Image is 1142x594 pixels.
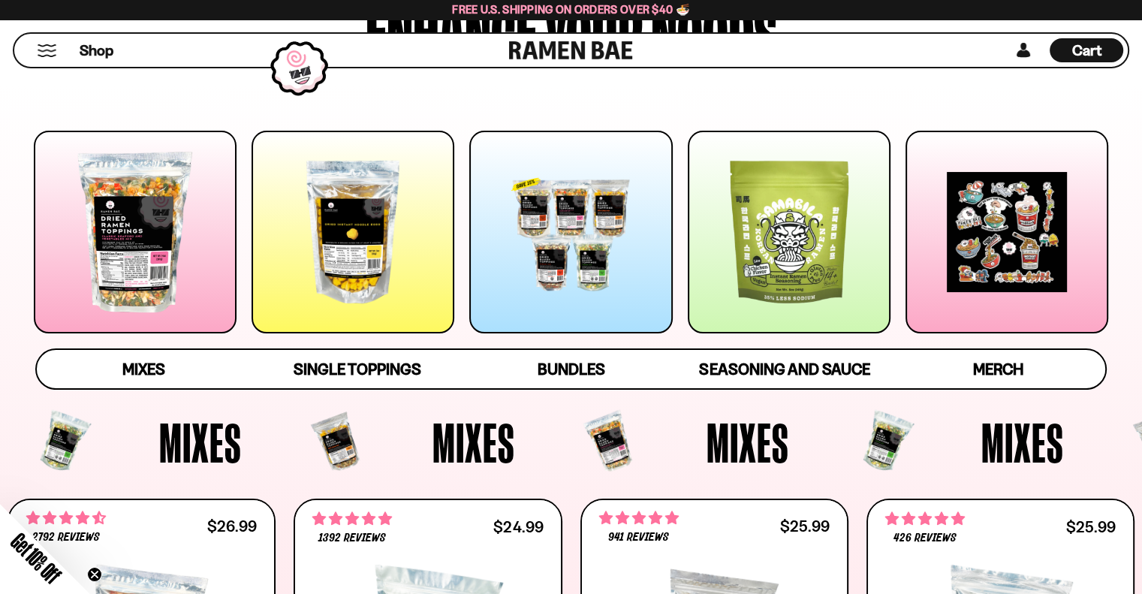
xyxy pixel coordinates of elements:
[893,532,957,544] span: 426 reviews
[608,532,669,544] span: 941 reviews
[599,508,679,528] span: 4.75 stars
[7,529,65,587] span: Get 10% Off
[37,350,251,388] a: Mixes
[80,41,113,61] span: Shop
[678,350,892,388] a: Seasoning and Sauce
[973,360,1023,378] span: Merch
[452,2,690,17] span: Free U.S. Shipping on Orders over $40 🍜
[891,350,1105,388] a: Merch
[318,532,386,544] span: 1392 reviews
[493,520,543,534] div: $24.99
[80,38,113,62] a: Shop
[981,415,1064,470] span: Mixes
[251,350,465,388] a: Single Toppings
[432,415,515,470] span: Mixes
[1050,34,1123,67] a: Cart
[159,415,242,470] span: Mixes
[885,509,965,529] span: 4.76 stars
[464,350,678,388] a: Bundles
[699,360,869,378] span: Seasoning and Sauce
[294,360,420,378] span: Single Toppings
[780,519,830,533] div: $25.99
[122,360,165,378] span: Mixes
[1072,41,1101,59] span: Cart
[707,415,789,470] span: Mixes
[312,509,392,529] span: 4.76 stars
[87,567,102,582] button: Close teaser
[537,360,604,378] span: Bundles
[37,44,57,57] button: Mobile Menu Trigger
[207,519,257,533] div: $26.99
[1066,520,1116,534] div: $25.99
